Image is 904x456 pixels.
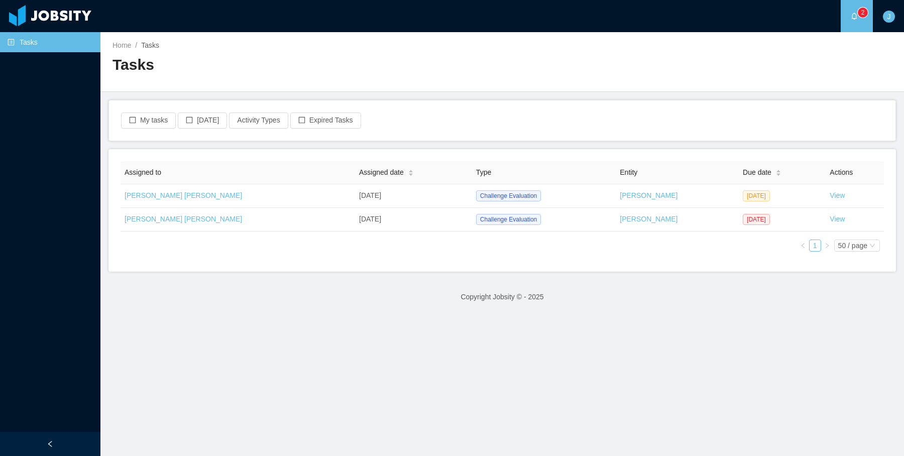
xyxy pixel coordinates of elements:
i: icon: caret-up [408,168,413,171]
i: icon: caret-up [775,168,781,171]
span: Assigned to [125,168,161,176]
a: [PERSON_NAME] [620,215,677,223]
button: icon: borderMy tasks [121,112,176,129]
span: Entity [620,168,637,176]
li: 1 [809,240,821,252]
i: icon: bell [851,13,858,20]
span: Challenge Evaluation [476,190,541,201]
span: [DATE] [743,190,770,201]
span: Assigned date [359,167,404,178]
button: Activity Types [229,112,288,129]
a: View [830,191,845,199]
i: icon: left [800,243,806,249]
li: Next Page [821,240,833,252]
a: [PERSON_NAME] [PERSON_NAME] [125,215,242,223]
a: icon: profileTasks [8,32,92,52]
button: icon: border[DATE] [178,112,227,129]
sup: 2 [858,8,868,18]
a: [PERSON_NAME] [PERSON_NAME] [125,191,242,199]
span: Challenge Evaluation [476,214,541,225]
p: 2 [861,8,865,18]
span: Tasks [141,41,159,49]
footer: Copyright Jobsity © - 2025 [100,280,904,314]
li: Previous Page [797,240,809,252]
a: Home [112,41,131,49]
div: Sort [408,168,414,175]
a: View [830,215,845,223]
h2: Tasks [112,55,502,75]
div: 50 / page [838,240,867,251]
div: Sort [775,168,781,175]
a: 1 [810,240,821,251]
td: [DATE] [355,184,472,208]
i: icon: right [824,243,830,249]
span: [DATE] [743,214,770,225]
i: icon: caret-down [408,172,413,175]
span: Type [476,168,491,176]
a: [PERSON_NAME] [620,191,677,199]
i: icon: down [869,243,875,250]
span: Due date [743,167,771,178]
span: Actions [830,168,853,176]
i: icon: caret-down [775,172,781,175]
button: icon: borderExpired Tasks [290,112,361,129]
td: [DATE] [355,208,472,232]
span: / [135,41,137,49]
span: J [887,11,891,23]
